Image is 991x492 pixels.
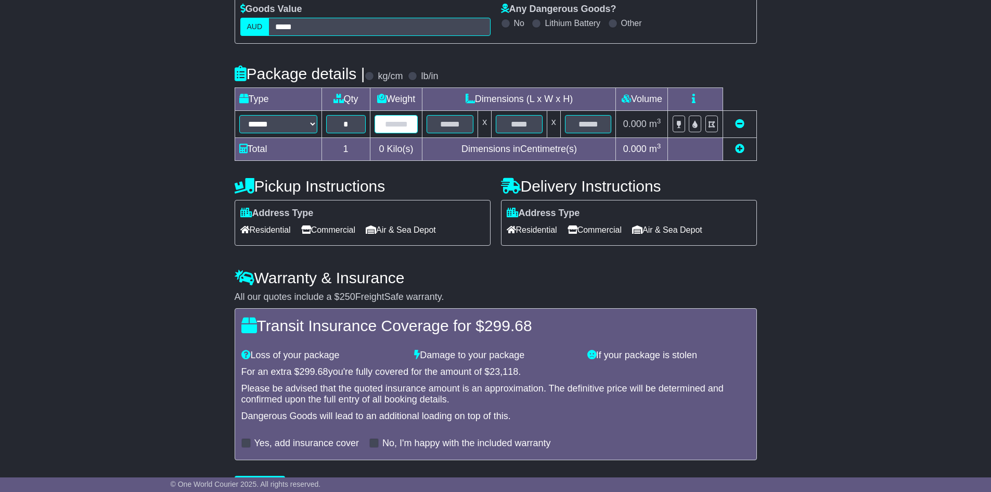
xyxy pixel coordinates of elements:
[382,438,551,449] label: No, I'm happy with the included warranty
[240,4,302,15] label: Goods Value
[241,383,750,406] div: Please be advised that the quoted insurance amount is an approximation. The definitive price will...
[240,18,269,36] label: AUD
[478,111,492,138] td: x
[235,65,365,82] h4: Package details |
[409,350,582,361] div: Damage to your package
[235,269,757,286] h4: Warranty & Insurance
[484,317,532,334] span: 299.68
[340,292,355,302] span: 250
[370,138,422,161] td: Kilo(s)
[632,222,702,238] span: Air & Sea Depot
[235,292,757,303] div: All our quotes include a $ FreightSafe warranty.
[649,119,661,129] span: m
[490,367,518,377] span: 23,118
[735,119,744,129] a: Remove this item
[370,88,422,111] td: Weight
[321,88,370,111] td: Qty
[623,144,647,154] span: 0.000
[235,138,321,161] td: Total
[507,208,580,219] label: Address Type
[241,367,750,378] div: For an extra $ you're fully covered for the amount of $ .
[657,117,661,125] sup: 3
[649,144,661,154] span: m
[616,88,668,111] td: Volume
[545,18,600,28] label: Lithium Battery
[254,438,359,449] label: Yes, add insurance cover
[657,142,661,150] sup: 3
[171,480,321,488] span: © One World Courier 2025. All rights reserved.
[422,88,616,111] td: Dimensions (L x W x H)
[547,111,560,138] td: x
[507,222,557,238] span: Residential
[623,119,647,129] span: 0.000
[582,350,755,361] div: If your package is stolen
[501,4,616,15] label: Any Dangerous Goods?
[301,222,355,238] span: Commercial
[379,144,384,154] span: 0
[235,178,491,195] h4: Pickup Instructions
[421,71,438,82] label: lb/in
[300,367,328,377] span: 299.68
[378,71,403,82] label: kg/cm
[514,18,524,28] label: No
[240,222,291,238] span: Residential
[241,317,750,334] h4: Transit Insurance Coverage for $
[735,144,744,154] a: Add new item
[236,350,409,361] div: Loss of your package
[422,138,616,161] td: Dimensions in Centimetre(s)
[321,138,370,161] td: 1
[235,88,321,111] td: Type
[568,222,622,238] span: Commercial
[240,208,314,219] label: Address Type
[501,178,757,195] h4: Delivery Instructions
[241,411,750,422] div: Dangerous Goods will lead to an additional loading on top of this.
[366,222,436,238] span: Air & Sea Depot
[621,18,642,28] label: Other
